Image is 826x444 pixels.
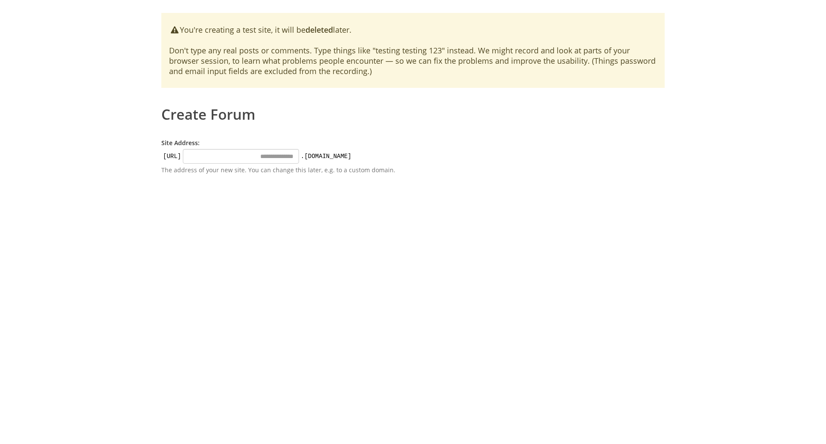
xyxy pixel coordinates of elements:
kbd: .[DOMAIN_NAME] [299,152,353,161]
label: Site Address: [161,139,200,147]
b: deleted [305,25,333,35]
p: The address of your new site. You can change this later, e.g. to a custom domain. [161,166,411,174]
div: You're creating a test site, it will be later. Don't type any real posts or comments. Type things... [161,13,665,88]
h1: Create Forum [161,101,665,121]
kbd: [URL] [161,152,183,161]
